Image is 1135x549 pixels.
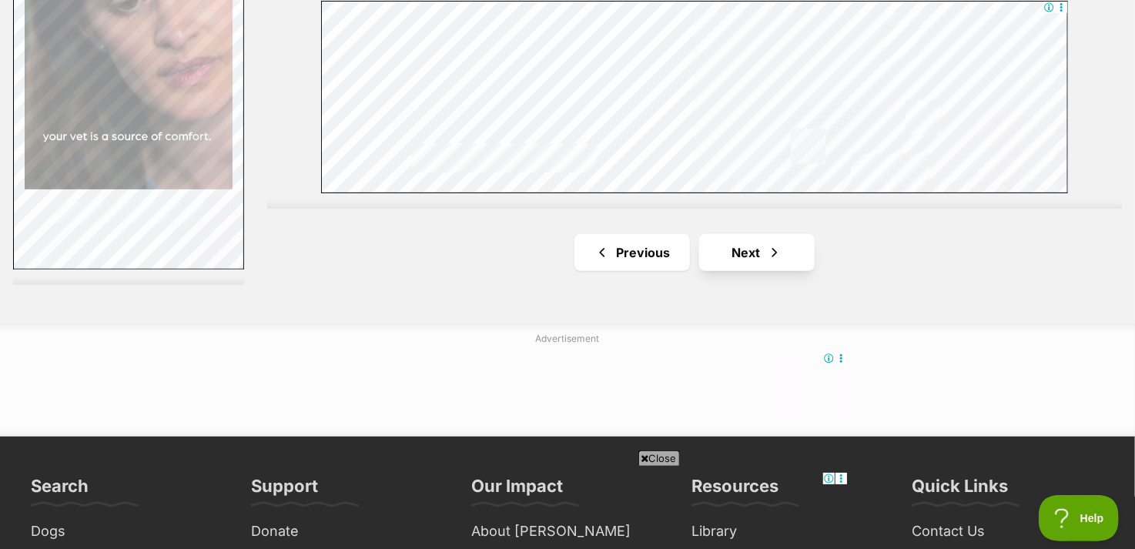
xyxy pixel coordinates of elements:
[251,475,318,506] h3: Support
[245,520,450,544] a: Donate
[287,352,848,421] iframe: Advertisement
[638,450,680,466] span: Close
[699,234,815,271] a: Next page
[287,472,848,541] iframe: Advertisement
[267,234,1122,271] nav: Pagination
[906,520,1110,544] a: Contact Us
[31,475,89,506] h3: Search
[574,234,690,271] a: Previous page
[321,1,1068,193] iframe: Advertisement
[912,475,1008,506] h3: Quick Links
[1039,495,1120,541] iframe: Help Scout Beacon - Open
[25,520,229,544] a: Dogs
